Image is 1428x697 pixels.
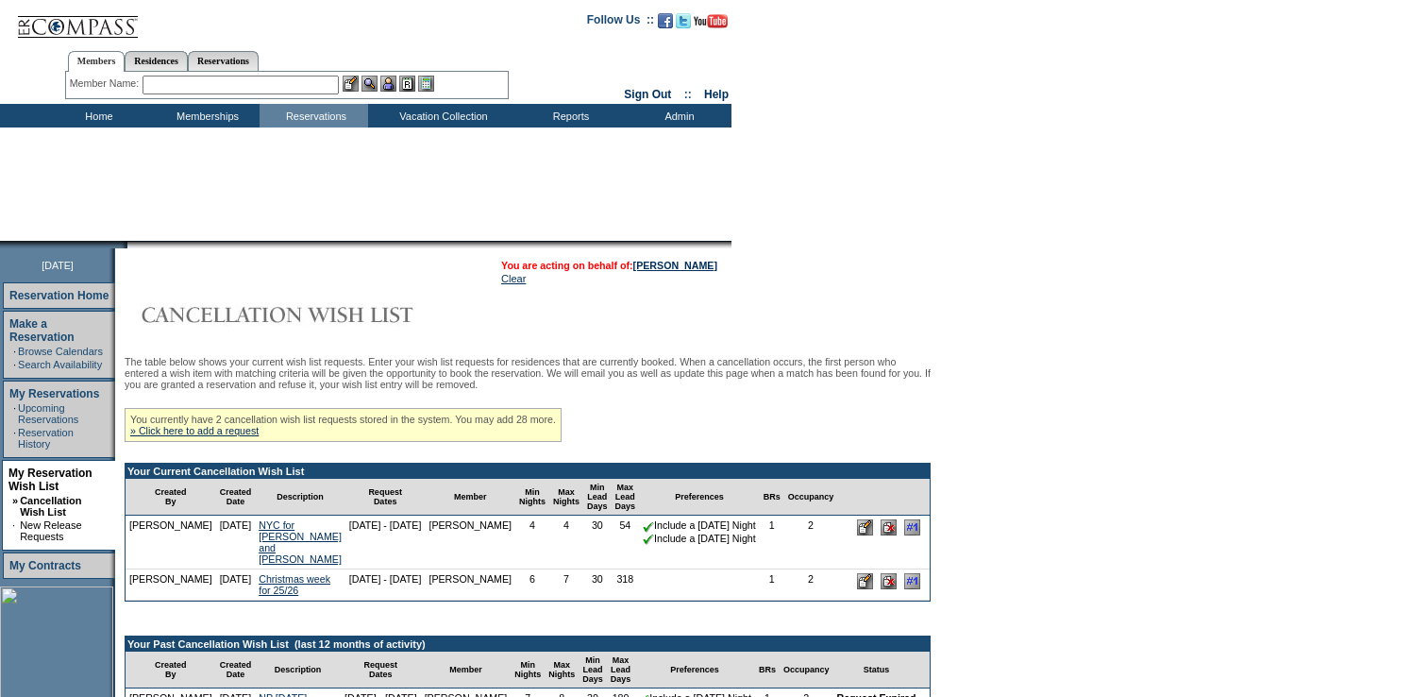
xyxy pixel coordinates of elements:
[9,289,109,302] a: Reservation Home
[259,519,342,565] a: NYC for [PERSON_NAME] and [PERSON_NAME]
[13,346,16,357] td: ·
[501,273,526,284] a: Clear
[126,637,930,652] td: Your Past Cancellation Wish List (last 12 months of activity)
[676,19,691,30] a: Follow us on Twitter
[345,479,426,516] td: Request Dates
[658,19,673,30] a: Become our fan on Facebook
[13,359,16,370] td: ·
[634,652,755,688] td: Preferences
[151,104,260,127] td: Memberships
[13,402,16,425] td: ·
[515,516,549,569] td: 4
[255,479,345,516] td: Description
[70,76,143,92] div: Member Name:
[904,573,920,589] input: Adjust this request's line position to #1
[9,387,99,400] a: My Reservations
[9,559,81,572] a: My Contracts
[125,296,502,333] img: Cancellation Wish List
[643,533,756,544] nobr: Include a [DATE] Night
[694,19,728,30] a: Subscribe to our YouTube Channel
[425,569,515,601] td: [PERSON_NAME]
[694,14,728,28] img: Subscribe to our YouTube Channel
[643,534,654,545] img: chkSmaller.gif
[216,516,256,569] td: [DATE]
[349,573,422,585] nobr: [DATE] - [DATE]
[784,516,838,569] td: 2
[832,652,919,688] td: Status
[545,652,579,688] td: Max Nights
[784,479,838,516] td: Occupancy
[9,317,75,344] a: Make a Reservation
[549,569,583,601] td: 7
[18,346,103,357] a: Browse Calendars
[784,569,838,601] td: 2
[68,51,126,72] a: Members
[126,652,216,688] td: Created By
[12,495,18,506] b: »
[639,479,760,516] td: Preferences
[42,104,151,127] td: Home
[343,76,359,92] img: b_edit.gif
[260,104,368,127] td: Reservations
[255,652,341,688] td: Description
[780,652,833,688] td: Occupancy
[42,260,74,271] span: [DATE]
[425,479,515,516] td: Member
[612,516,640,569] td: 54
[684,88,692,101] span: ::
[623,104,731,127] td: Admin
[8,467,92,493] a: My Reservation Wish List
[904,519,920,535] input: Adjust this request's line position to #1
[612,479,640,516] td: Max Lead Days
[857,573,873,589] input: Edit this Request
[643,521,654,533] img: chkSmaller.gif
[216,479,256,516] td: Created Date
[549,479,583,516] td: Max Nights
[583,479,612,516] td: Min Lead Days
[583,569,612,601] td: 30
[607,652,635,688] td: Max Lead Days
[760,569,784,601] td: 1
[760,479,784,516] td: BRs
[18,359,102,370] a: Search Availability
[418,76,434,92] img: b_calculator.gif
[126,516,216,569] td: [PERSON_NAME]
[361,76,378,92] img: View
[126,479,216,516] td: Created By
[216,569,256,601] td: [DATE]
[18,427,74,450] a: Reservation History
[126,464,930,479] td: Your Current Cancellation Wish List
[399,76,415,92] img: Reservations
[612,569,640,601] td: 318
[18,402,78,425] a: Upcoming Reservations
[127,241,129,248] img: blank.gif
[549,516,583,569] td: 4
[515,479,549,516] td: Min Nights
[421,652,512,688] td: Member
[368,104,514,127] td: Vacation Collection
[349,519,422,531] nobr: [DATE] - [DATE]
[643,519,756,531] nobr: Include a [DATE] Night
[20,519,81,542] a: New Release Requests
[425,516,515,569] td: [PERSON_NAME]
[130,425,259,436] a: » Click here to add a request
[341,652,421,688] td: Request Dates
[515,569,549,601] td: 6
[676,13,691,28] img: Follow us on Twitter
[121,241,127,248] img: promoShadowLeftCorner.gif
[624,88,671,101] a: Sign Out
[20,495,81,518] a: Cancellation Wish List
[760,516,784,569] td: 1
[188,51,259,71] a: Reservations
[881,573,897,589] input: Delete this Request
[704,88,729,101] a: Help
[125,408,562,442] div: You currently have 2 cancellation wish list requests stored in the system. You may add 28 more.
[658,13,673,28] img: Become our fan on Facebook
[583,516,612,569] td: 30
[126,569,216,601] td: [PERSON_NAME]
[514,104,623,127] td: Reports
[13,427,16,450] td: ·
[259,573,330,596] a: Christmas week for 25/26
[857,519,873,535] input: Edit this Request
[12,519,18,542] td: ·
